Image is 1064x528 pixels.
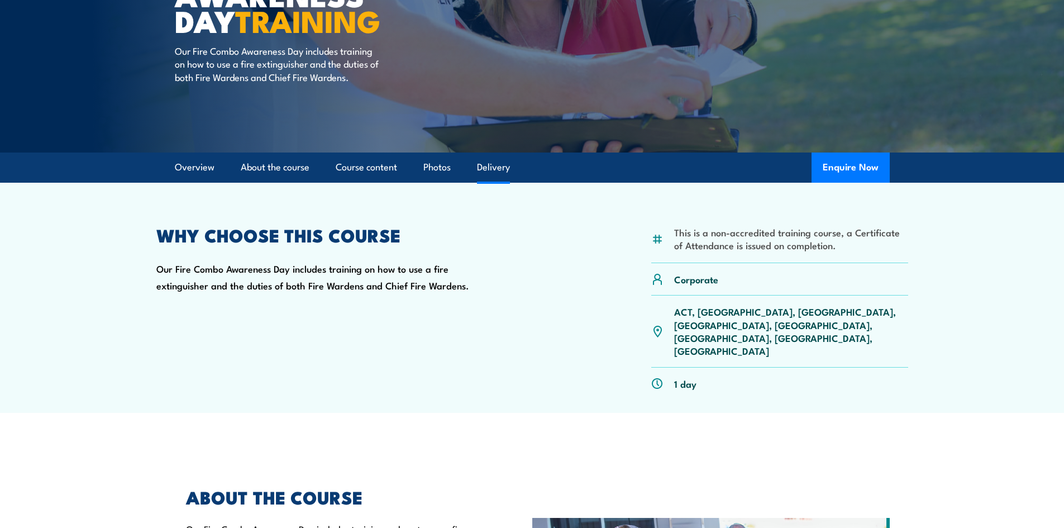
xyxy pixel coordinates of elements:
[674,226,908,252] li: This is a non-accredited training course, a Certificate of Attendance is issued on completion.
[674,305,908,358] p: ACT, [GEOGRAPHIC_DATA], [GEOGRAPHIC_DATA], [GEOGRAPHIC_DATA], [GEOGRAPHIC_DATA], [GEOGRAPHIC_DATA...
[156,227,483,399] div: Our Fire Combo Awareness Day includes training on how to use a fire extinguisher and the duties o...
[674,273,718,286] p: Corporate
[175,44,379,83] p: Our Fire Combo Awareness Day includes training on how to use a fire extinguisher and the duties o...
[175,153,214,182] a: Overview
[186,489,481,505] h2: ABOUT THE COURSE
[241,153,309,182] a: About the course
[812,153,890,183] button: Enquire Now
[336,153,397,182] a: Course content
[156,227,483,242] h2: WHY CHOOSE THIS COURSE
[423,153,451,182] a: Photos
[477,153,510,182] a: Delivery
[674,377,696,390] p: 1 day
